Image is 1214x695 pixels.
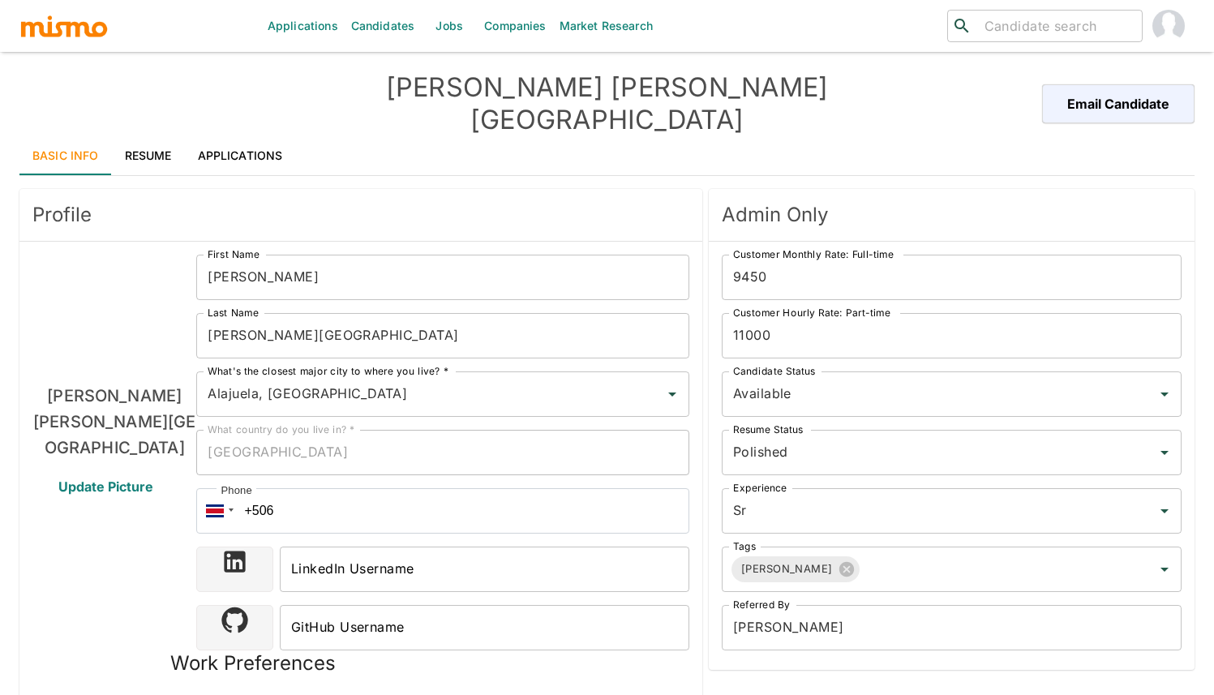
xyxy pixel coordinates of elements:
label: Referred By [733,598,790,611]
input: 1 (702) 123-4567 [196,488,689,534]
label: What country do you live in? * [208,423,355,436]
button: Email Candidate [1042,84,1195,123]
div: [PERSON_NAME] [731,556,860,582]
label: First Name [208,247,260,261]
img: Mismo Admin [1152,10,1185,42]
span: Admin Only [722,202,1182,228]
h6: [PERSON_NAME] [PERSON_NAME][GEOGRAPHIC_DATA] [32,383,196,461]
label: Last Name [208,306,259,320]
div: Costa Rica: + 506 [196,488,238,534]
button: Open [1153,500,1176,522]
button: Open [661,383,684,405]
a: Applications [185,136,296,175]
button: Open [1153,558,1176,581]
button: Open [1153,383,1176,405]
label: What's the closest major city to where you live? * [208,364,448,378]
label: Tags [733,539,756,553]
img: logo [19,14,109,38]
button: Open [1153,441,1176,464]
div: Phone [217,483,255,499]
span: Update Picture [39,467,173,506]
label: Customer Hourly Rate: Part-time [733,306,890,320]
a: Resume [112,136,185,175]
h5: Work Preferences [170,650,336,676]
span: [PERSON_NAME] [731,560,843,578]
input: Candidate search [978,15,1136,37]
span: Profile [32,202,689,228]
h4: [PERSON_NAME] [PERSON_NAME][GEOGRAPHIC_DATA] [313,71,901,136]
img: Lester Angulo Montenegro [54,255,175,376]
label: Customer Monthly Rate: Full-time [733,247,894,261]
a: Basic Info [19,136,112,175]
label: Experience [733,481,787,495]
label: Candidate Status [733,364,815,378]
label: Resume Status [733,423,804,436]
